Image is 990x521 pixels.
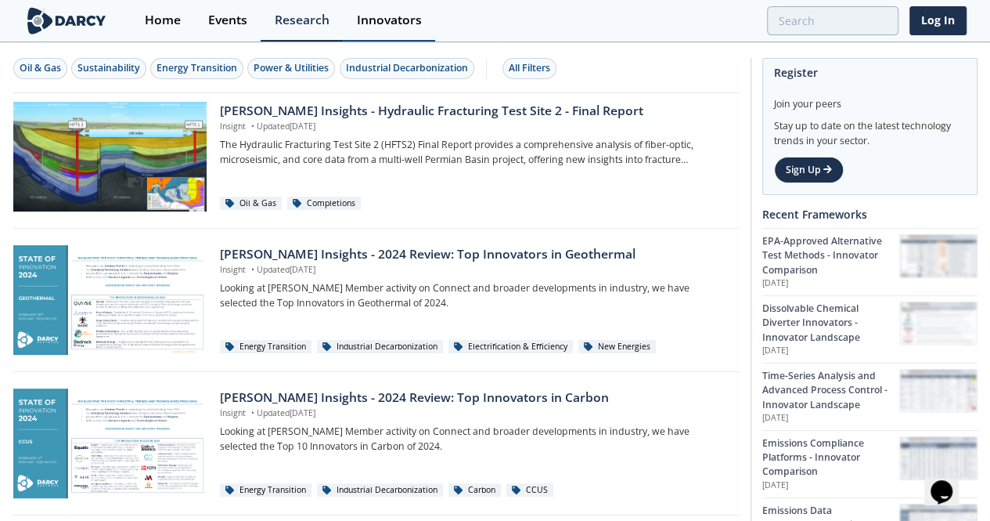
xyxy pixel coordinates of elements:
a: Emissions Compliance Platforms - Innovator Comparison [DATE] Emissions Compliance Platforms - Inn... [762,430,977,497]
button: All Filters [502,58,556,79]
div: All Filters [509,61,550,75]
div: Dissolvable Chemical Diverter Innovators - Innovator Landscape [762,302,899,345]
div: Energy Transition [220,483,311,497]
div: Completions [287,197,361,211]
div: Energy Transition [220,340,311,354]
a: Darcy Insights - 2024 Review: Top Innovators in Geothermal preview [PERSON_NAME] Insights - 2024 ... [13,245,740,355]
div: Events [208,14,247,27]
div: Sustainability [77,61,140,75]
div: Electrification & Efficiency [448,340,573,354]
button: Energy Transition [150,58,243,79]
div: Recent Frameworks [762,201,977,228]
div: Carbon [448,483,501,497]
div: Energy Transition [157,61,237,75]
div: Time-Series Analysis and Advanced Process Control - Innovator Landscape [762,369,899,412]
div: Stay up to date on the latest technology trends in your sector. [774,111,966,148]
button: Power & Utilities [247,58,335,79]
button: Sustainability [71,58,146,79]
img: logo-wide.svg [24,7,110,34]
div: EPA-Approved Alternative Test Methods - Innovator Comparison [762,234,899,277]
div: Home [145,14,181,27]
p: Looking at [PERSON_NAME] Member activity on Connect and broader developments in industry, we have... [220,425,728,454]
p: The Hydraulic Fracturing Test Site 2 (HFTS2) Final Report provides a comprehensive analysis of fi... [220,138,728,167]
div: Industrial Decarbonization [317,340,443,354]
div: Oil & Gas [220,197,282,211]
div: Industrial Decarbonization [346,61,468,75]
p: Insight Updated [DATE] [220,407,728,420]
p: [DATE] [762,479,899,492]
div: Register [774,59,966,86]
div: Innovators [357,14,422,27]
iframe: chat widget [924,458,974,505]
p: Insight Updated [DATE] [220,121,728,133]
p: [DATE] [762,412,899,425]
a: Darcy Insights - 2024 Review: Top Innovators in Carbon preview [PERSON_NAME] Insights - 2024 Revi... [13,389,740,498]
div: [PERSON_NAME] Insights - 2024 Review: Top Innovators in Geothermal [220,245,728,264]
div: Join your peers [774,86,966,111]
div: Research [275,14,329,27]
span: • [248,407,257,418]
button: Industrial Decarbonization [340,58,474,79]
input: Advanced Search [767,6,898,35]
p: [DATE] [762,277,899,290]
div: Industrial Decarbonization [317,483,443,497]
div: CCUS [506,483,553,497]
a: Time-Series Analysis and Advanced Process Control - Innovator Landscape [DATE] Time-Series Analys... [762,363,977,430]
p: Insight Updated [DATE] [220,264,728,277]
div: [PERSON_NAME] Insights - Hydraulic Fracturing Test Site 2 - Final Report [220,102,728,121]
p: Looking at [PERSON_NAME] Member activity on Connect and broader developments in industry, we have... [220,281,728,310]
p: [DATE] [762,345,899,357]
span: • [248,121,257,132]
div: Emissions Compliance Platforms - Innovator Comparison [762,436,899,479]
div: New Energies [578,340,656,354]
a: Sign Up [774,157,844,183]
a: Log In [909,6,967,35]
a: Dissolvable Chemical Diverter Innovators - Innovator Landscape [DATE] Dissolvable Chemical Divert... [762,295,977,363]
button: Oil & Gas [13,58,67,79]
span: • [248,264,257,275]
div: Oil & Gas [20,61,61,75]
div: [PERSON_NAME] Insights - 2024 Review: Top Innovators in Carbon [220,389,728,407]
div: Power & Utilities [254,61,329,75]
a: Darcy Insights - Hydraulic Fracturing Test Site 2 - Final Report preview [PERSON_NAME] Insights -... [13,102,740,212]
a: EPA-Approved Alternative Test Methods - Innovator Comparison [DATE] EPA-Approved Alternative Test... [762,228,977,295]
